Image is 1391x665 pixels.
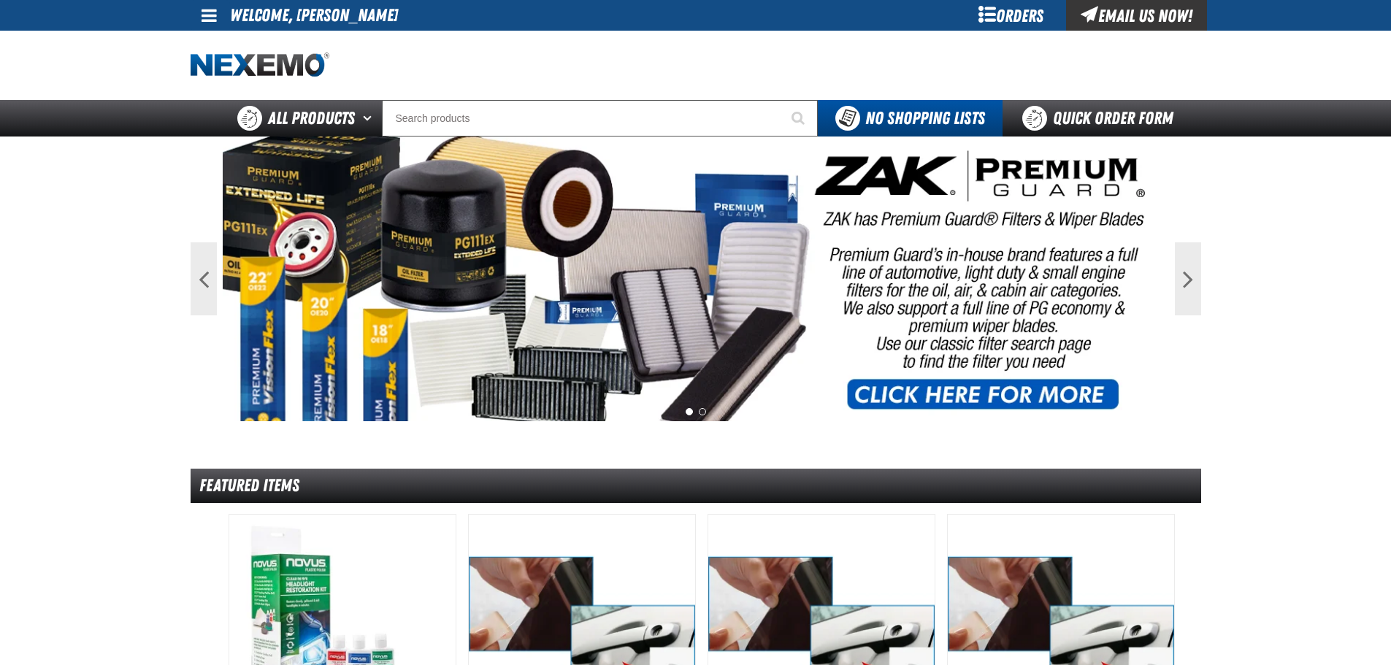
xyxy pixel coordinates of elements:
[1175,242,1201,315] button: Next
[268,105,355,131] span: All Products
[382,100,818,137] input: Search
[865,108,985,128] span: No Shopping Lists
[818,100,1003,137] button: You do not have available Shopping Lists. Open to Create a New List
[358,100,382,137] button: Open All Products pages
[1003,100,1200,137] a: Quick Order Form
[686,408,693,415] button: 1 of 2
[781,100,818,137] button: Start Searching
[699,408,706,415] button: 2 of 2
[191,469,1201,503] div: Featured Items
[223,137,1169,421] img: PG Filters & Wipers
[191,242,217,315] button: Previous
[191,53,329,78] img: Nexemo logo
